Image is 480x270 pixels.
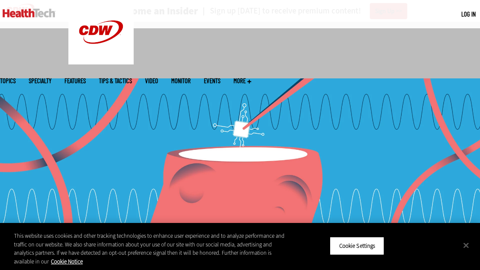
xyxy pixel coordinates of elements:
[171,78,191,84] a: MonITor
[3,9,55,17] img: Home
[461,10,476,19] div: User menu
[29,78,51,84] span: Specialty
[456,236,476,255] button: Close
[51,257,83,265] a: More information about your privacy
[233,78,251,84] span: More
[64,78,86,84] a: Features
[145,78,158,84] a: Video
[330,237,384,255] button: Cookie Settings
[14,232,288,266] div: This website uses cookies and other tracking technologies to enhance user experience and to analy...
[68,57,134,67] a: CDW
[99,78,132,84] a: Tips & Tactics
[204,78,220,84] a: Events
[461,10,476,18] a: Log in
